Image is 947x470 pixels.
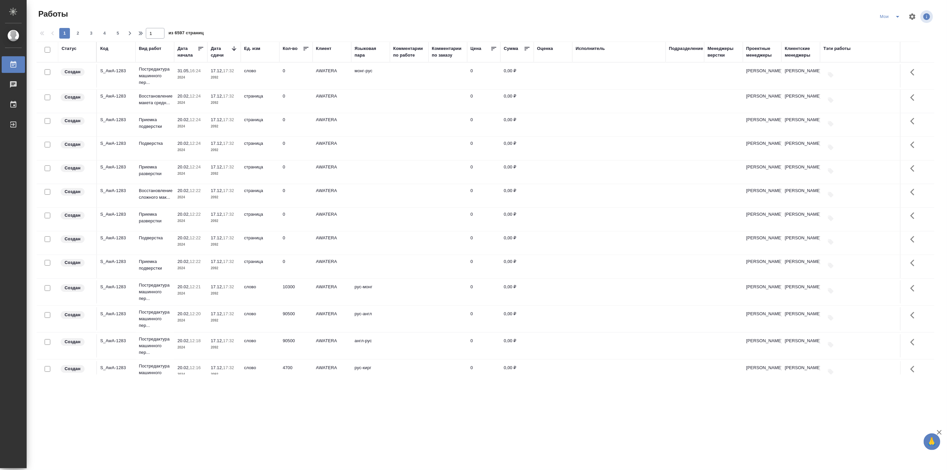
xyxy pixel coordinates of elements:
span: 5 [113,30,123,37]
div: Заказ еще не согласован с клиентом, искать исполнителей рано [60,284,93,293]
p: AWATERA [316,211,348,218]
p: 12:22 [190,188,201,193]
p: AWATERA [316,235,348,241]
p: 2092 [211,317,237,324]
p: 20.02, [177,311,190,316]
td: 0 [279,255,313,278]
div: Менеджеры верстки [708,45,740,59]
button: 5 [113,28,123,39]
div: Заказ еще не согласован с клиентом, искать исполнителей рано [60,164,93,173]
td: 0,00 ₽ [500,361,534,384]
p: 2024 [177,123,204,130]
p: 2092 [211,194,237,201]
p: 12:24 [190,141,201,146]
button: Добавить тэги [823,164,838,178]
td: 0 [467,90,500,113]
td: 0,00 ₽ [500,113,534,136]
td: 0 [467,307,500,331]
p: 12:21 [190,284,201,289]
p: 20.02, [177,284,190,289]
td: [PERSON_NAME] [782,113,820,136]
td: 0,00 ₽ [500,307,534,331]
td: [PERSON_NAME] [743,90,782,113]
p: 12:16 [190,365,201,370]
td: слово [241,64,279,88]
td: [PERSON_NAME] [743,231,782,255]
p: 2092 [211,123,237,130]
p: 17.12, [211,68,223,73]
td: 0,00 ₽ [500,64,534,88]
p: 2024 [177,290,204,297]
p: Создан [65,212,81,219]
p: Постредактура машинного пер... [139,363,171,383]
td: 0,00 ₽ [500,255,534,278]
td: 0 [279,90,313,113]
div: Языковая пара [355,45,387,59]
button: Добавить тэги [823,311,838,325]
p: 17:32 [223,365,234,370]
p: 20.02, [177,117,190,122]
p: 12:22 [190,259,201,264]
p: 17:32 [223,284,234,289]
p: 2024 [177,194,204,201]
p: Восстановление макета средн... [139,93,171,106]
p: 17:32 [223,68,234,73]
td: 0 [467,208,500,231]
p: 16:24 [190,68,201,73]
p: 20.02, [177,188,190,193]
p: 2092 [211,218,237,224]
div: Проектные менеджеры [746,45,778,59]
p: Создан [65,141,81,148]
p: Постредактура машинного пер... [139,336,171,356]
p: 17.12, [211,188,223,193]
td: 0 [467,334,500,357]
p: 17.12, [211,164,223,169]
td: рус-кирг [351,361,390,384]
td: 0 [467,64,500,88]
p: 17:32 [223,141,234,146]
p: 17.12, [211,141,223,146]
td: 0 [467,137,500,160]
div: Оценка [537,45,553,52]
div: S_AwA-1283 [100,284,132,290]
p: 17.12, [211,338,223,343]
button: Здесь прячутся важные кнопки [906,307,922,323]
button: Здесь прячутся важные кнопки [906,64,922,80]
div: Дата сдачи [211,45,231,59]
p: 12:22 [190,212,201,217]
p: 2024 [177,265,204,272]
p: Создан [65,165,81,171]
div: Вид работ [139,45,161,52]
p: 17:32 [223,311,234,316]
p: 2024 [177,147,204,153]
p: 17:32 [223,94,234,99]
span: из 6597 страниц [168,29,204,39]
td: страница [241,231,279,255]
p: 17:32 [223,164,234,169]
td: [PERSON_NAME] [743,255,782,278]
td: 90500 [279,334,313,357]
p: Подверстка [139,235,171,241]
td: 0 [279,160,313,184]
td: [PERSON_NAME] [743,334,782,357]
td: 0 [467,113,500,136]
td: 4700 [279,361,313,384]
td: 10300 [279,280,313,304]
td: слово [241,361,279,384]
td: страница [241,90,279,113]
button: Добавить тэги [823,140,838,155]
p: 2024 [177,218,204,224]
p: 20.02, [177,212,190,217]
td: 0 [467,361,500,384]
p: 17.12, [211,94,223,99]
p: 12:24 [190,117,201,122]
div: Заказ еще не согласован с клиентом, искать исполнителей рано [60,140,93,149]
p: 2024 [177,100,204,106]
p: 12:24 [190,94,201,99]
td: рус-монг [351,280,390,304]
p: 2092 [211,371,237,378]
div: S_AwA-1283 [100,211,132,218]
div: S_AwA-1283 [100,311,132,317]
button: Добавить тэги [823,93,838,108]
p: 17:32 [223,235,234,240]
